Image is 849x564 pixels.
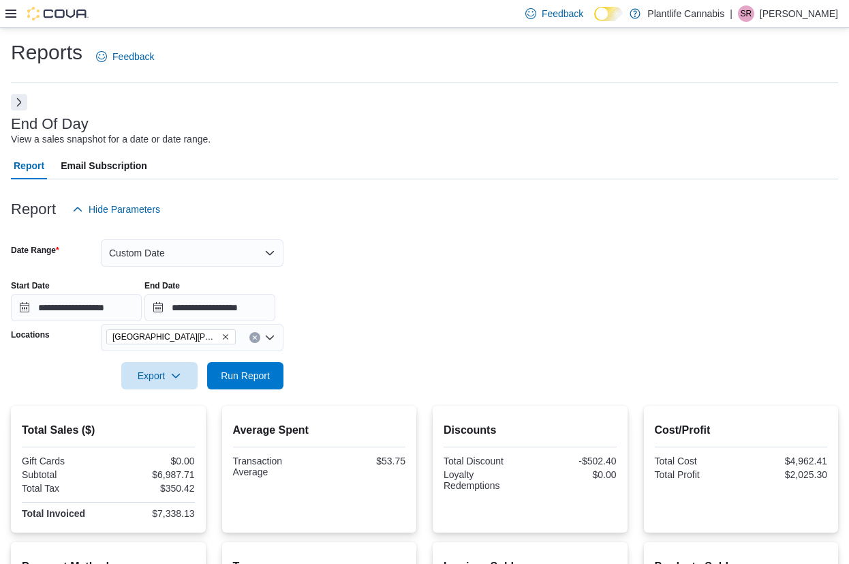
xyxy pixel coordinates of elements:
span: Email Subscription [61,152,147,179]
div: $350.42 [111,483,195,494]
span: Fort McMurray - Eagle Ridge [106,329,236,344]
span: [GEOGRAPHIC_DATA][PERSON_NAME] - [GEOGRAPHIC_DATA] [112,330,219,344]
button: Custom Date [101,239,283,267]
span: Feedback [542,7,583,20]
h2: Average Spent [233,422,406,439]
div: $0.00 [111,456,195,466]
div: Loyalty Redemptions [444,469,527,491]
span: SR [741,5,752,22]
div: Total Cost [655,456,739,466]
span: Report [14,152,44,179]
span: Dark Mode [594,21,595,22]
h2: Discounts [444,422,617,439]
input: Press the down key to open a popover containing a calendar. [144,294,275,321]
button: Open list of options [264,332,275,343]
div: View a sales snapshot for a date or date range. [11,132,211,147]
p: | [730,5,732,22]
div: Total Tax [22,483,106,494]
span: Hide Parameters [89,203,160,216]
label: Locations [11,329,50,340]
button: Clear input [249,332,260,343]
div: $53.75 [322,456,405,466]
h2: Cost/Profit [655,422,828,439]
a: Feedback [91,43,159,70]
h3: Report [11,201,56,218]
div: $7,338.13 [111,508,195,519]
label: End Date [144,280,180,291]
strong: Total Invoiced [22,508,85,519]
div: Transaction Average [233,456,317,477]
div: $6,987.71 [111,469,195,480]
div: Skyler Rowsell [738,5,754,22]
span: Feedback [112,50,154,63]
div: $0.00 [533,469,617,480]
button: Run Report [207,362,283,389]
div: $4,962.41 [743,456,827,466]
h2: Total Sales ($) [22,422,195,439]
span: Run Report [221,369,270,383]
button: Next [11,94,27,110]
p: [PERSON_NAME] [760,5,838,22]
div: Gift Cards [22,456,106,466]
label: Start Date [11,280,50,291]
div: Total Profit [655,469,739,480]
button: Export [121,362,198,389]
span: Export [129,362,189,389]
p: Plantlife Cannabis [647,5,724,22]
div: -$502.40 [533,456,617,466]
input: Dark Mode [594,7,623,21]
input: Press the down key to open a popover containing a calendar. [11,294,142,321]
button: Remove Fort McMurray - Eagle Ridge from selection in this group [221,333,230,341]
h3: End Of Day [11,116,89,132]
h1: Reports [11,39,82,66]
div: Subtotal [22,469,106,480]
img: Cova [27,7,89,20]
label: Date Range [11,245,59,256]
button: Hide Parameters [67,196,166,223]
div: $2,025.30 [743,469,827,480]
div: Total Discount [444,456,527,466]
